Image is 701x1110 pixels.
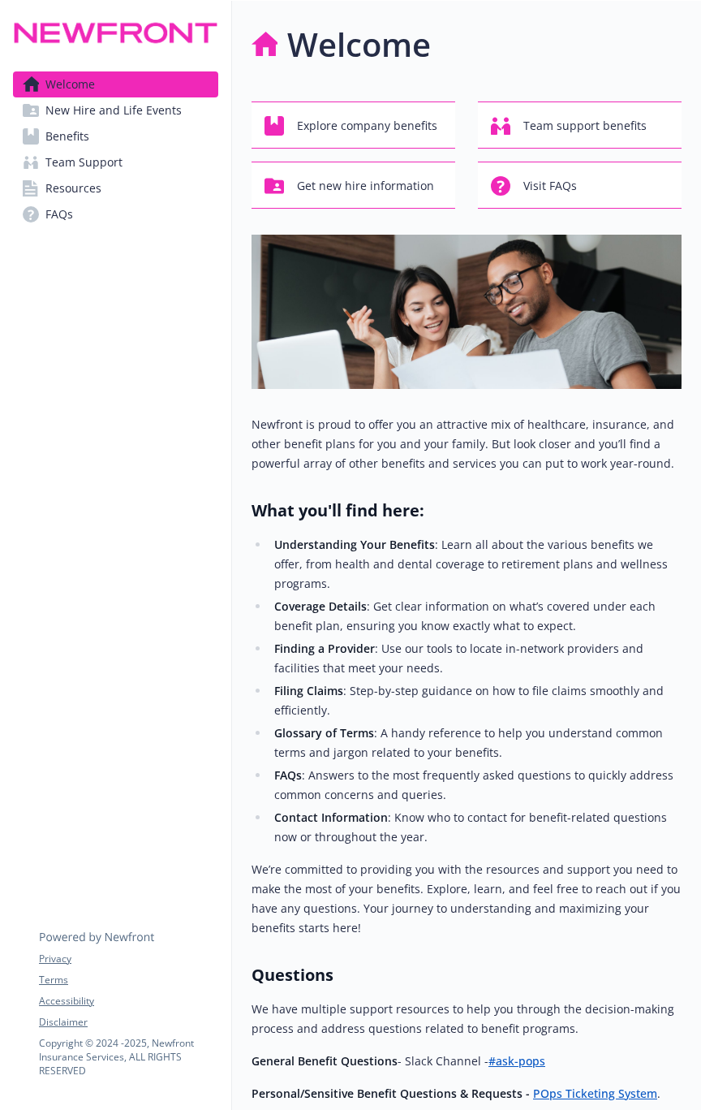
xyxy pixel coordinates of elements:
[274,683,343,698] strong: Filing Claims
[269,681,682,720] li: : Step-by-step guidance on how to file claims smoothly and efficiently.
[252,1084,682,1104] p: .
[488,1053,545,1069] a: #ask-pops
[252,1086,530,1101] strong: Personal/Sensitive Benefit Questions & Requests -
[45,71,95,97] span: Welcome
[478,162,682,209] button: Visit FAQs
[252,499,682,522] h2: What you'll find here:
[45,149,123,175] span: Team Support
[252,415,682,473] p: Newfront is proud to offer you an attractive mix of healthcare, insurance, and other benefit plan...
[274,767,302,783] strong: FAQs
[39,994,217,1009] a: Accessibility
[39,1036,217,1078] p: Copyright © 2024 - 2025 , Newfront Insurance Services, ALL RIGHTS RESERVED
[478,101,682,149] button: Team support benefits
[13,123,218,149] a: Benefits
[13,175,218,201] a: Resources
[523,110,647,141] span: Team support benefits
[252,1053,398,1069] strong: General Benefit Questions
[252,964,682,987] h2: Questions
[269,597,682,636] li: : Get clear information on what’s covered under each benefit plan, ensuring you know exactly what...
[252,860,682,938] p: We’re committed to providing you with the resources and support you need to make the most of your...
[274,598,367,614] strong: Coverage Details
[39,1015,217,1030] a: Disclaimer
[39,952,217,966] a: Privacy
[274,537,435,552] strong: Understanding Your Benefits
[13,71,218,97] a: Welcome
[13,97,218,123] a: New Hire and Life Events
[287,20,431,69] h1: Welcome
[39,973,217,987] a: Terms
[297,110,437,141] span: Explore company benefits
[13,201,218,227] a: FAQs
[252,1052,682,1071] p: - Slack Channel -
[252,162,455,209] button: Get new hire information
[252,101,455,149] button: Explore company benefits
[274,641,375,656] strong: Finding a Provider
[269,639,682,678] li: : Use our tools to locate in-network providers and facilities that meet your needs.
[45,175,101,201] span: Resources
[533,1086,657,1101] a: POps Ticketing System
[252,235,682,389] img: overview page banner
[269,723,682,762] li: : A handy reference to help you understand common terms and jargon related to your benefits.
[269,535,682,594] li: : Learn all about the various benefits we offer, from health and dental coverage to retirement pl...
[45,123,89,149] span: Benefits
[274,725,374,741] strong: Glossary of Terms
[523,171,577,201] span: Visit FAQs
[269,766,682,805] li: : Answers to the most frequently asked questions to quickly address common concerns and queries.
[45,97,182,123] span: New Hire and Life Events
[252,1000,682,1039] p: We have multiple support resources to help you through the decision-making process and address qu...
[274,810,388,825] strong: Contact Information
[269,808,682,847] li: : Know who to contact for benefit-related questions now or throughout the year.
[297,171,434,201] span: Get new hire information
[45,201,73,227] span: FAQs
[13,149,218,175] a: Team Support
